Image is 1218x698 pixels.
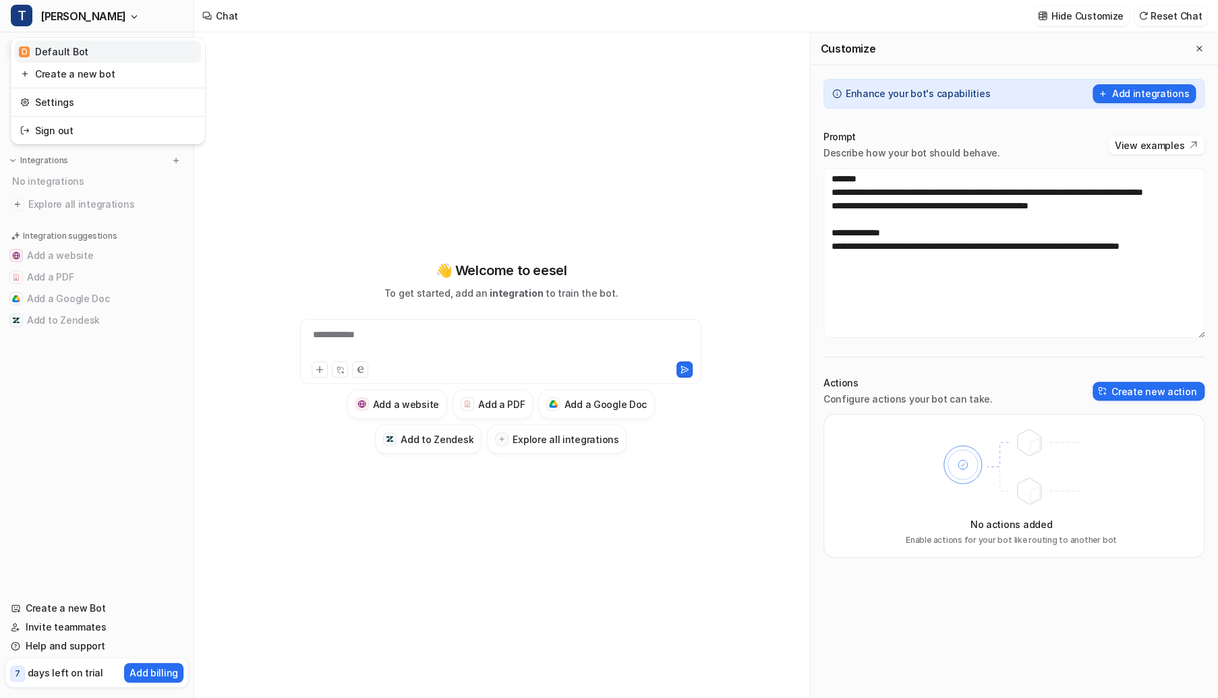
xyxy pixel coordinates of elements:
[15,119,201,142] a: Sign out
[11,5,32,26] span: T
[20,67,30,81] img: reset
[19,45,88,59] div: Default Bot
[20,95,30,109] img: reset
[20,123,30,138] img: reset
[19,47,30,57] span: D
[15,91,201,113] a: Settings
[11,38,205,144] div: T[PERSON_NAME]
[15,63,201,85] a: Create a new bot
[40,7,126,26] span: [PERSON_NAME]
